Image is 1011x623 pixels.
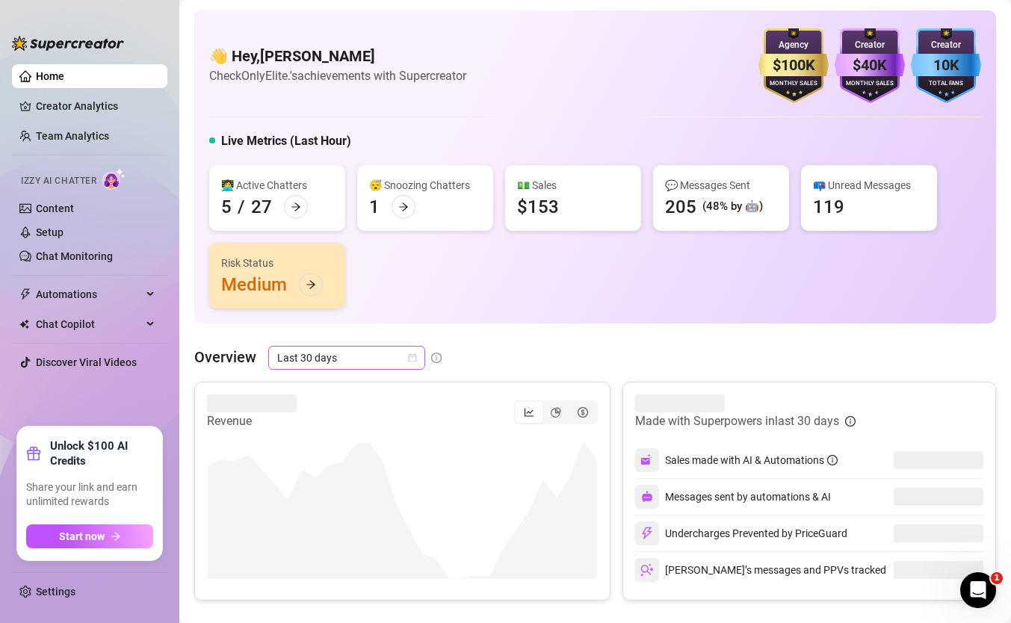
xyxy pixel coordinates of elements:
img: Chat Copilot [19,319,29,329]
span: info-circle [827,455,838,465]
span: arrow-right [111,531,121,542]
span: Start now [59,530,105,542]
div: 1 [369,195,380,219]
img: logo-BBDzfeDw.svg [12,36,124,51]
strong: Unlock $100 AI Credits [50,438,153,468]
span: info-circle [845,416,856,427]
a: Home [36,70,64,82]
div: 💵 Sales [517,177,629,193]
div: 205 [665,195,696,219]
div: $100K [758,54,829,77]
span: arrow-right [291,202,301,212]
span: info-circle [431,353,442,363]
div: 5 [221,195,232,219]
img: svg%3e [640,453,654,467]
div: 119 [813,195,844,219]
div: 27 [251,195,272,219]
img: gold-badge-CigiZidd.svg [758,28,829,103]
div: Creator [911,38,981,52]
article: Made with Superpowers in last 30 days [635,412,839,430]
h4: 👋 Hey, [PERSON_NAME] [209,46,466,66]
a: Discover Viral Videos [36,356,137,368]
h5: Live Metrics (Last Hour) [221,132,351,150]
div: Undercharges Prevented by PriceGuard [635,521,847,545]
div: Total Fans [911,79,981,89]
article: Revenue [207,412,297,430]
div: 📪 Unread Messages [813,177,925,193]
span: dollar-circle [578,407,588,418]
div: 😴 Snoozing Chatters [369,177,481,193]
img: svg%3e [640,563,654,577]
div: segmented control [514,400,598,424]
span: thunderbolt [19,288,31,300]
div: Creator [835,38,905,52]
span: calendar [408,353,417,362]
a: Chat Monitoring [36,250,113,262]
button: Start nowarrow-right [26,524,153,548]
div: Agency [758,38,829,52]
a: Creator Analytics [36,94,155,118]
span: arrow-right [306,279,316,290]
a: Team Analytics [36,130,109,142]
img: svg%3e [641,491,653,503]
span: Automations [36,282,142,306]
img: AI Chatter [102,168,126,190]
div: Messages sent by automations & AI [635,485,831,509]
div: (48% by 🤖) [702,198,763,216]
div: 💬 Messages Sent [665,177,777,193]
div: [PERSON_NAME]’s messages and PPVs tracked [635,558,886,582]
div: $40K [835,54,905,77]
div: 10K [911,54,981,77]
img: purple-badge-B9DA21FR.svg [835,28,905,103]
article: Check OnlyElite.'s achievements with Supercreator [209,66,466,85]
a: Content [36,202,74,214]
article: Overview [194,346,256,368]
div: 👩‍💻 Active Chatters [221,177,333,193]
img: svg%3e [640,527,654,540]
a: Setup [36,226,64,238]
div: Risk Status [221,255,333,271]
span: line-chart [524,407,534,418]
span: Last 30 days [277,347,416,369]
span: Share your link and earn unlimited rewards [26,480,153,509]
span: Izzy AI Chatter [21,174,96,188]
span: gift [26,446,41,461]
div: $153 [517,195,559,219]
div: Monthly Sales [835,79,905,89]
img: blue-badge-DgoSNQY1.svg [911,28,981,103]
span: pie-chart [551,407,561,418]
span: arrow-right [398,202,409,212]
a: Settings [36,586,75,598]
span: Chat Copilot [36,312,142,336]
div: Monthly Sales [758,79,829,89]
span: 1 [991,572,1003,584]
iframe: Intercom live chat [960,572,996,608]
div: Sales made with AI & Automations [665,452,838,468]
